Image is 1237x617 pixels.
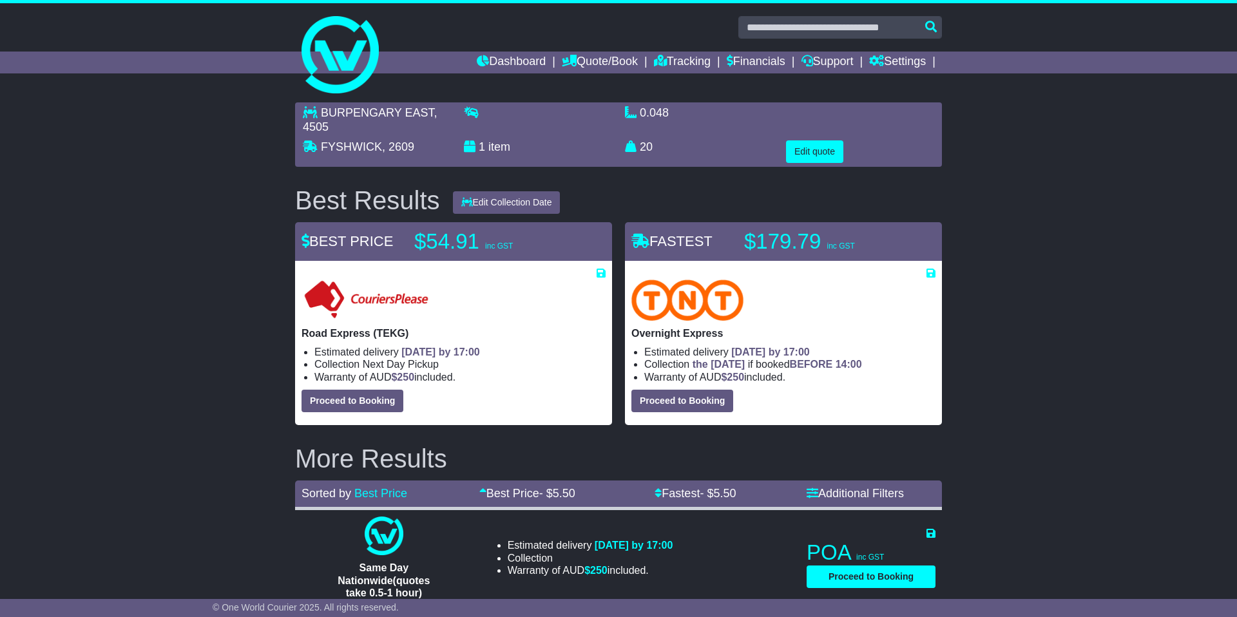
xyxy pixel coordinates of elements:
[477,52,546,73] a: Dashboard
[508,564,673,576] li: Warranty of AUD included.
[700,487,736,500] span: - $
[590,565,608,576] span: 250
[302,487,351,500] span: Sorted by
[314,371,606,383] li: Warranty of AUD included.
[836,359,862,370] span: 14:00
[807,565,935,588] button: Proceed to Booking
[539,487,575,500] span: - $
[727,372,744,383] span: 250
[414,229,575,254] p: $54.91
[595,540,673,551] span: [DATE] by 17:00
[485,242,513,251] span: inc GST
[479,487,575,500] a: Best Price- $5.50
[363,359,439,370] span: Next Day Pickup
[654,52,711,73] a: Tracking
[479,140,485,153] span: 1
[790,359,833,370] span: BEFORE
[631,327,935,339] p: Overnight Express
[553,487,575,500] span: 5.50
[807,487,904,500] a: Additional Filters
[295,444,942,473] h2: More Results
[562,52,638,73] a: Quote/Book
[721,372,744,383] span: $
[631,280,743,321] img: TNT Domestic: Overnight Express
[453,191,561,214] button: Edit Collection Date
[727,52,785,73] a: Financials
[856,553,884,562] span: inc GST
[302,233,393,249] span: BEST PRICE
[213,602,399,612] span: © One World Courier 2025. All rights reserved.
[644,371,935,383] li: Warranty of AUD included.
[314,358,606,370] li: Collection
[655,487,736,500] a: Fastest- $5.50
[801,52,854,73] a: Support
[302,327,606,339] p: Road Express (TEKG)
[382,140,414,153] span: , 2609
[391,372,414,383] span: $
[744,229,905,254] p: $179.79
[693,359,862,370] span: if booked
[827,242,854,251] span: inc GST
[644,358,935,370] li: Collection
[640,106,669,119] span: 0.048
[631,390,733,412] button: Proceed to Booking
[321,140,382,153] span: FYSHWICK
[354,487,407,500] a: Best Price
[713,487,736,500] span: 5.50
[584,565,608,576] span: $
[508,552,673,564] li: Collection
[508,539,673,551] li: Estimated delivery
[731,346,810,357] span: [DATE] by 17:00
[640,140,653,153] span: 20
[401,346,480,357] span: [DATE] by 17:00
[338,562,430,598] span: Same Day Nationwide(quotes take 0.5-1 hour)
[644,346,935,358] li: Estimated delivery
[631,233,713,249] span: FASTEST
[314,346,606,358] li: Estimated delivery
[302,390,403,412] button: Proceed to Booking
[289,186,446,214] div: Best Results
[693,359,745,370] span: the [DATE]
[321,106,434,119] span: BURPENGARY EAST
[303,106,437,133] span: , 4505
[869,52,926,73] a: Settings
[786,140,843,163] button: Edit quote
[397,372,414,383] span: 250
[488,140,510,153] span: item
[302,280,431,321] img: CouriersPlease: Road Express (TEKG)
[807,540,935,565] p: POA
[365,517,403,555] img: One World Courier: Same Day Nationwide(quotes take 0.5-1 hour)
